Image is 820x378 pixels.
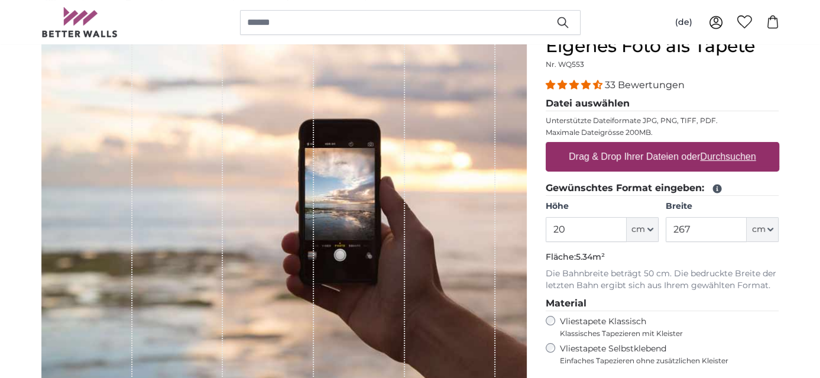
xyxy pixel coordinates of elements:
[747,217,779,242] button: cm
[546,296,779,311] legend: Material
[546,268,779,292] p: Die Bahnbreite beträgt 50 cm. Die bedruckte Breite der letzten Bahn ergibt sich aus Ihrem gewählt...
[546,96,779,111] legend: Datei auswählen
[546,201,659,212] label: Höhe
[560,343,779,366] label: Vliestapete Selbstklebend
[605,79,685,91] span: 33 Bewertungen
[700,151,756,161] u: Durchsuchen
[560,316,769,338] label: Vliestapete Klassisch
[546,116,779,125] p: Unterstützte Dateiformate JPG, PNG, TIFF, PDF.
[560,329,769,338] span: Klassisches Tapezieren mit Kleister
[666,201,779,212] label: Breite
[41,7,118,37] img: Betterwalls
[631,224,645,235] span: cm
[751,224,765,235] span: cm
[564,145,761,169] label: Drag & Drop Ihrer Dateien oder
[627,217,659,242] button: cm
[576,251,605,262] span: 5.34m²
[546,35,779,57] h1: Eigenes Foto als Tapete
[546,181,779,196] legend: Gewünschtes Format eingeben:
[666,12,702,33] button: (de)
[546,79,605,91] span: 4.33 stars
[546,128,779,137] p: Maximale Dateigrösse 200MB.
[560,356,779,366] span: Einfaches Tapezieren ohne zusätzlichen Kleister
[546,60,584,69] span: Nr. WQ553
[546,251,779,263] p: Fläche:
